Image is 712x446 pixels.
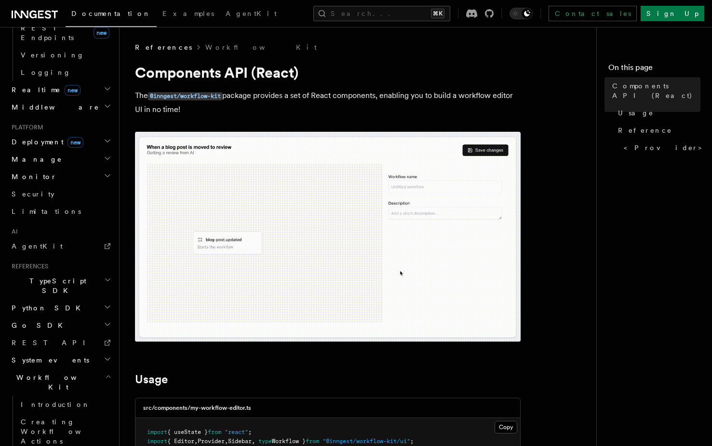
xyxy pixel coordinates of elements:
[431,9,444,18] kbd: ⌘K
[12,339,94,347] span: REST API
[612,81,700,100] span: Components API (React)
[252,438,255,445] span: ,
[148,92,222,100] code: @inngest/workflow-kit
[147,429,167,435] span: import
[8,351,113,369] button: System events
[135,64,521,81] h1: Components API (React)
[148,91,222,100] a: @inngest/workflow-kit
[8,369,113,396] button: Workflow Kit
[167,429,208,435] span: { useState }
[71,10,151,17] span: Documentation
[322,438,410,445] span: "@inngest/workflow-kit/ui"
[410,438,414,445] span: ;
[8,263,48,270] span: References
[12,208,81,215] span: Limitations
[8,299,113,317] button: Python SDK
[8,85,81,95] span: Realtime
[143,404,251,412] h3: src/components/my-workflow-editor.ts
[205,42,317,52] a: Workflow Kit
[8,172,57,181] span: Monitor
[220,3,282,26] a: AgentKit
[208,429,221,435] span: from
[198,438,225,445] span: Provider
[21,51,84,59] span: Versioning
[641,6,704,21] a: Sign Up
[135,373,168,386] a: Usage
[12,242,63,250] span: AgentKit
[17,46,113,64] a: Versioning
[17,19,113,46] a: REST Endpointsnew
[135,132,521,342] img: workflow-kit-announcement-video-loop.gif
[225,429,248,435] span: "react"
[8,228,18,236] span: AI
[608,62,700,77] h4: On this page
[248,429,252,435] span: ;
[21,69,71,76] span: Logging
[8,168,113,185] button: Monitor
[8,98,113,116] button: Middleware
[8,102,99,112] span: Middleware
[147,438,167,445] span: import
[618,108,654,118] span: Usage
[495,421,517,433] button: Copy
[17,64,113,81] a: Logging
[135,42,192,52] span: References
[228,438,252,445] span: Sidebar
[8,154,62,164] span: Manage
[226,10,277,17] span: AgentKit
[8,203,113,220] a: Limitations
[608,77,700,104] a: Components API (React)
[8,373,105,392] span: Workflow Kit
[624,143,709,153] span: <Provider>
[8,137,83,147] span: Deployment
[620,139,700,156] a: <Provider>
[21,418,105,445] span: Creating Workflow Actions
[66,3,157,27] a: Documentation
[258,438,272,445] span: type
[549,6,637,21] a: Contact sales
[313,6,450,21] button: Search...⌘K
[8,317,113,334] button: Go SDK
[8,124,43,131] span: Platform
[8,185,113,203] a: Security
[8,151,113,168] button: Manage
[67,137,83,148] span: new
[8,334,113,351] a: REST API
[618,125,672,135] span: Reference
[8,303,86,313] span: Python SDK
[167,438,194,445] span: { Editor
[12,190,54,198] span: Security
[8,272,113,299] button: TypeScript SDK
[194,438,198,445] span: ,
[614,122,700,139] a: Reference
[162,10,214,17] span: Examples
[8,237,113,255] a: AgentKit
[135,89,521,116] p: The package provides a set of React components, enabling you to build a workflow editor UI in no ...
[306,438,319,445] span: from
[8,81,113,98] button: Realtimenew
[614,104,700,122] a: Usage
[65,85,81,96] span: new
[21,401,90,408] span: Introduction
[8,276,104,295] span: TypeScript SDK
[272,438,306,445] span: Workflow }
[510,8,533,19] button: Toggle dark mode
[157,3,220,26] a: Examples
[8,355,89,365] span: System events
[8,133,113,151] button: Deploymentnew
[94,27,109,39] span: new
[8,321,68,330] span: Go SDK
[225,438,228,445] span: ,
[17,396,113,413] a: Introduction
